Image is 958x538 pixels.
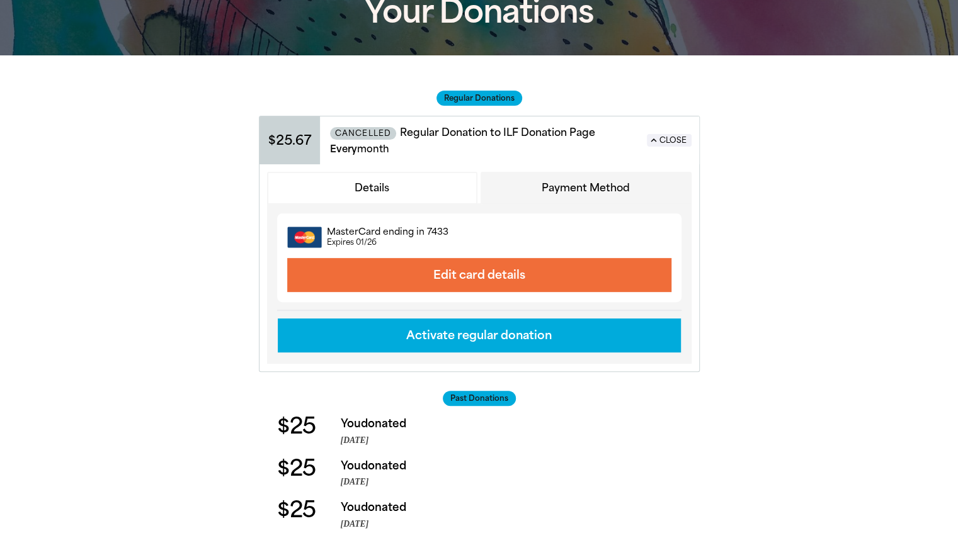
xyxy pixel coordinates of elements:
[648,135,659,146] i: expand_less
[330,143,357,155] span: Every
[287,258,671,292] button: Edit card details
[443,391,516,406] span: Past Donations
[259,116,320,164] span: $25.67
[277,500,315,521] span: $25
[330,127,397,140] span: CANCELLED
[361,459,406,472] span: donated
[341,518,700,530] p: [DATE]
[277,416,315,437] span: $25
[341,417,361,430] em: You
[361,501,406,513] span: donated
[327,227,448,238] span: MasterCard ending in 7433
[278,318,681,352] button: Activate regular donation
[327,238,377,248] span: Expires 01/26
[341,476,700,488] p: [DATE]
[341,459,361,472] em: You
[259,116,700,372] div: Paginated content
[481,172,692,205] button: Payment Method
[287,223,322,250] img: MasterCard.png
[330,126,637,140] p: Regular Donation to ILF Donation Page
[361,417,406,430] span: donated
[436,91,522,106] span: Regular Donations
[357,143,389,155] strong: month
[341,434,700,447] p: [DATE]
[341,501,361,513] em: You
[647,134,692,147] button: expand_lessClose
[277,458,315,479] span: $25
[267,172,478,205] button: Details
